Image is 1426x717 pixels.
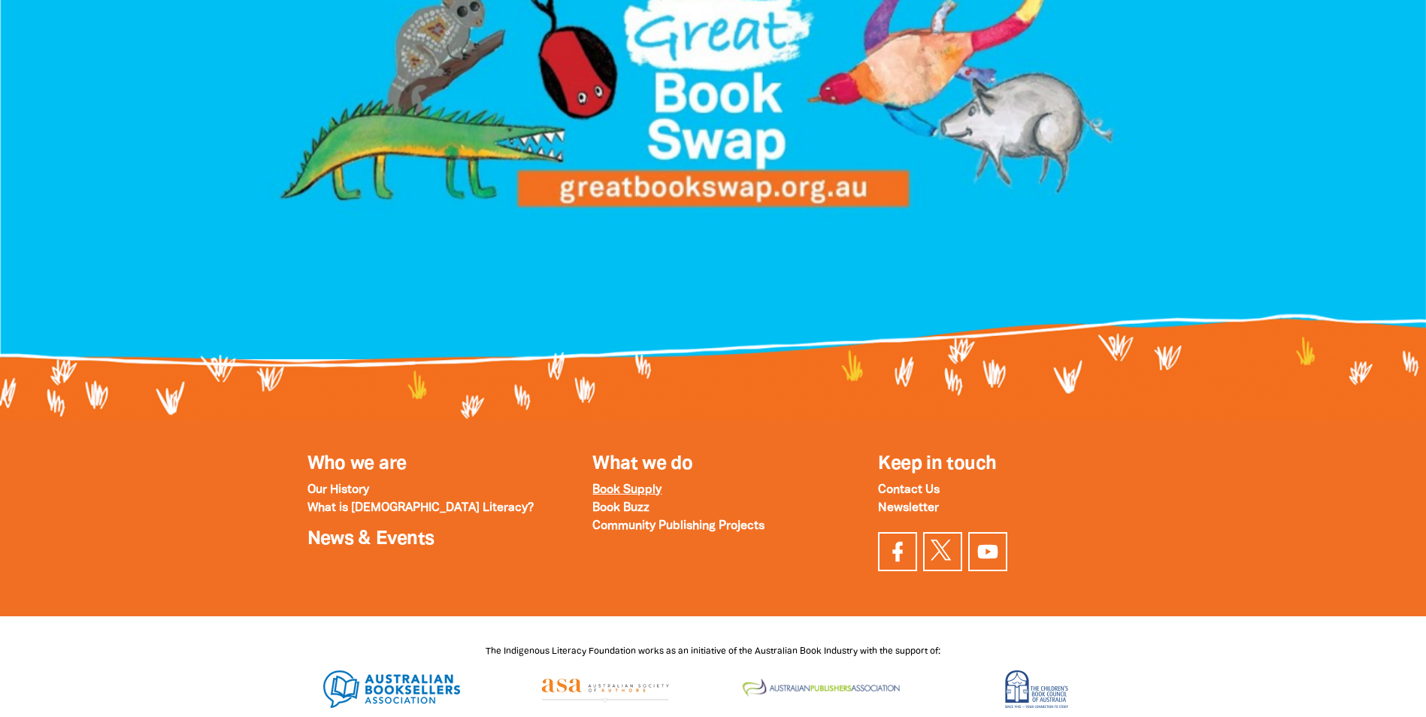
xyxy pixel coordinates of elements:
[592,503,649,513] a: Book Buzz
[307,455,407,473] a: Who we are
[592,521,764,531] a: Community Publishing Projects
[878,455,996,473] span: Keep in touch
[878,503,939,513] a: Newsletter
[486,647,940,655] span: The Indigenous Literacy Foundation works as an initiative of the Australian Book Industry with th...
[878,485,940,495] a: Contact Us
[878,532,917,571] a: Visit our facebook page
[307,485,369,495] a: Our History
[592,485,662,495] a: Book Supply
[592,455,692,473] a: What we do
[307,503,534,513] a: What is [DEMOGRAPHIC_DATA] Literacy?
[968,532,1007,571] a: Find us on YouTube
[923,532,962,571] a: Find us on Twitter
[307,531,434,548] a: News & Events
